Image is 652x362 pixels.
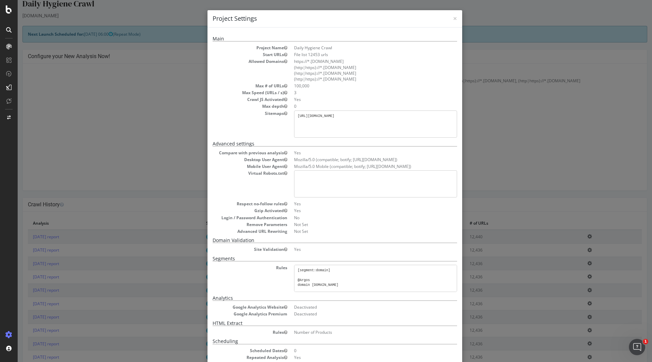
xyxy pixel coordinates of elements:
pre: [segment:domain] @Argos domain [DOMAIN_NAME] @Habitat domain [DOMAIN_NAME] @tuclothing domain [DO... [276,265,439,292]
dt: Login / Password Authentication [195,215,270,221]
span: × [435,14,439,23]
dt: Sitemaps [195,110,270,116]
dt: Max # of URLs [195,83,270,89]
dt: Start URLs [195,52,270,57]
dd: Not Set [276,228,439,234]
span: 1 [643,339,648,344]
dd: 0 [276,103,439,109]
iframe: Intercom live chat [629,339,645,355]
dd: 100,000 [276,83,439,89]
h4: Project Settings [195,14,439,23]
dt: Crawl JS Activated [195,97,270,102]
dt: Site Validation [195,246,270,252]
dd: Mozilla/5.0 (compatible; botify; [URL][DOMAIN_NAME]) [276,157,439,162]
dt: Google Analytics Premium [195,311,270,317]
dd: Not Set [276,222,439,227]
h5: Domain Validation [195,238,439,243]
dd: No [276,215,439,221]
dt: Desktop User Agent [195,157,270,162]
h5: Segments [195,256,439,261]
dt: Gzip Activated [195,208,270,213]
dd: 3 [276,90,439,96]
dt: Allowed Domains [195,58,270,64]
dt: Remove Parameters [195,222,270,227]
li: (http|https)://*.[DOMAIN_NAME] [276,70,439,76]
dt: Respect no-follow rules [195,201,270,207]
dt: Repeated Analysis [195,355,270,360]
h5: Analytics [195,295,439,301]
h5: Main [195,36,439,41]
pre: [URL][DOMAIN_NAME] [276,110,439,138]
dd: 0 [276,348,439,354]
dd: Deactivated [276,311,439,317]
h5: Scheduling [195,339,439,344]
dt: Virtual Robots.txt [195,170,270,176]
dd: Yes [276,355,439,360]
dt: Max Speed (URLs / s) [195,90,270,96]
dd: Deactivated [276,304,439,310]
dd: Yes [276,97,439,102]
h5: Advanced settings [195,141,439,146]
dd: Number of Products [276,329,439,335]
dt: Project Name [195,45,270,51]
li: https://*.[DOMAIN_NAME] [276,58,439,64]
dd: Yes [276,201,439,207]
dd: Yes [276,150,439,156]
dd: Yes [276,208,439,213]
dt: Scheduled Dates [195,348,270,354]
dt: Advanced URL Rewriting [195,228,270,234]
dt: Rules [195,265,270,271]
dt: Mobile User Agent [195,163,270,169]
li: (http|https)://*.[DOMAIN_NAME] [276,65,439,70]
h5: HTML Extract [195,321,439,326]
dd: Mozilla/5.0 Mobile (compatible; botify; [URL][DOMAIN_NAME]) [276,163,439,169]
dd: Daily Hygiene Crawl [276,45,439,51]
li: (http|https)://*.[DOMAIN_NAME] [276,76,439,82]
dt: Compare with previous analysis [195,150,270,156]
dt: Google Analytics Website [195,304,270,310]
dd: File list 12453 urls [276,52,439,57]
dt: Max depth [195,103,270,109]
dt: Rules [195,329,270,335]
dd: Yes [276,246,439,252]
